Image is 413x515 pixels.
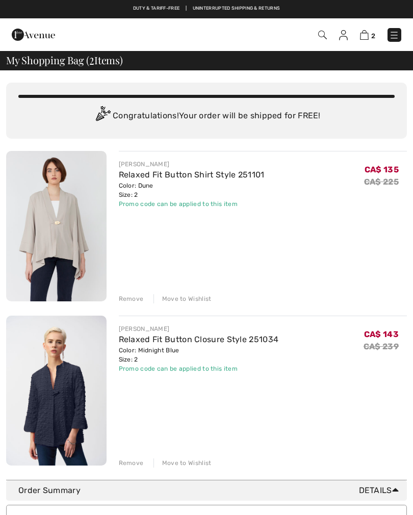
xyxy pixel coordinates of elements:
[318,31,327,39] img: Search
[6,55,123,65] span: My Shopping Bag ( Items)
[119,294,144,303] div: Remove
[89,53,94,66] span: 2
[153,458,212,468] div: Move to Wishlist
[119,324,279,333] div: [PERSON_NAME]
[365,165,399,174] span: CA$ 135
[364,177,399,187] s: CA$ 225
[119,181,265,199] div: Color: Dune Size: 2
[359,484,403,497] span: Details
[153,294,212,303] div: Move to Wishlist
[119,199,265,209] div: Promo code can be applied to this item
[18,106,395,126] div: Congratulations! Your order will be shipped for FREE!
[360,29,375,41] a: 2
[18,484,403,497] div: Order Summary
[119,458,144,468] div: Remove
[6,316,107,466] img: Relaxed Fit Button Closure Style 251034
[389,30,399,40] img: Menu
[371,32,375,40] span: 2
[364,342,399,351] s: CA$ 239
[360,30,369,40] img: Shopping Bag
[119,346,279,364] div: Color: Midnight Blue Size: 2
[6,151,107,301] img: Relaxed Fit Button Shirt Style 251101
[119,334,279,344] a: Relaxed Fit Button Closure Style 251034
[12,29,55,39] a: 1ère Avenue
[364,329,399,339] span: CA$ 143
[119,364,279,373] div: Promo code can be applied to this item
[12,24,55,45] img: 1ère Avenue
[119,170,265,179] a: Relaxed Fit Button Shirt Style 251101
[339,30,348,40] img: My Info
[119,160,265,169] div: [PERSON_NAME]
[92,106,113,126] img: Congratulation2.svg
